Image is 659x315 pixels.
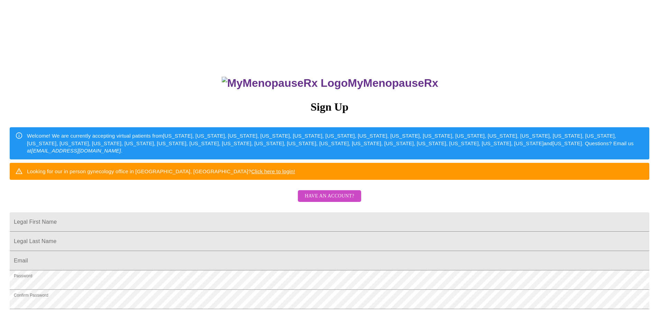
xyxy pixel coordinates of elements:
[27,129,644,157] div: Welcome! We are currently accepting virtual patients from [US_STATE], [US_STATE], [US_STATE], [US...
[251,168,295,174] a: Click here to login!
[296,198,363,204] a: Have an account?
[11,77,650,90] h3: MyMenopauseRx
[222,77,348,90] img: MyMenopauseRx Logo
[27,165,295,178] div: Looking for our in person gynecology office in [GEOGRAPHIC_DATA], [GEOGRAPHIC_DATA]?
[31,148,121,154] em: [EMAIL_ADDRESS][DOMAIN_NAME]
[305,192,354,201] span: Have an account?
[298,190,361,202] button: Have an account?
[10,101,649,113] h3: Sign Up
